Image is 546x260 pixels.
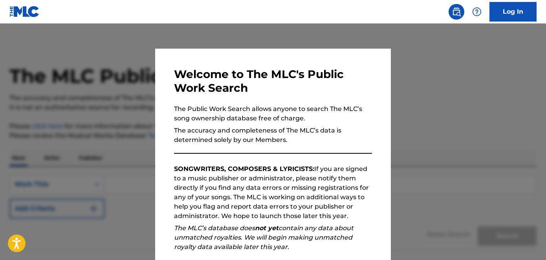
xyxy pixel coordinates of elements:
[489,2,537,22] a: Log In
[174,67,372,95] h3: Welcome to The MLC's Public Work Search
[469,4,485,20] div: Help
[174,104,372,123] p: The Public Work Search allows anyone to search The MLC’s song ownership database free of charge.
[472,7,482,16] img: help
[174,165,314,173] strong: SONGWRITERS, COMPOSERS & LYRICISTS:
[174,126,372,145] p: The accuracy and completeness of The MLC’s data is determined solely by our Members.
[255,224,278,232] strong: not yet
[174,224,354,251] em: The MLC’s database does contain any data about unmatched royalties. We will begin making unmatche...
[449,4,464,20] a: Public Search
[174,164,372,221] p: If you are signed to a music publisher or administrator, please notify them directly if you find ...
[452,7,461,16] img: search
[9,6,40,17] img: MLC Logo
